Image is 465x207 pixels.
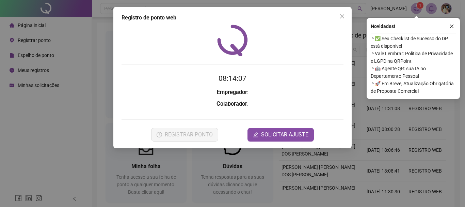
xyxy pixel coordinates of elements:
strong: Empregador [217,89,247,95]
span: close [449,24,454,29]
h3: : [122,100,343,108]
span: ⚬ 🤖 Agente QR: sua IA no Departamento Pessoal [371,65,456,80]
span: ⚬ ✅ Seu Checklist de Sucesso do DP está disponível [371,35,456,50]
time: 08:14:07 [219,74,246,83]
span: SOLICITAR AJUSTE [261,131,308,139]
span: ⚬ 🚀 Em Breve, Atualização Obrigatória de Proposta Comercial [371,80,456,95]
h3: : [122,88,343,97]
button: REGISTRAR PONTO [151,128,218,142]
span: close [339,14,345,19]
div: Registro de ponto web [122,14,343,22]
span: ⚬ Vale Lembrar: Política de Privacidade e LGPD na QRPoint [371,50,456,65]
span: Novidades ! [371,23,395,30]
button: editSOLICITAR AJUSTE [247,128,314,142]
span: edit [253,132,258,137]
img: QRPoint [217,25,248,56]
strong: Colaborador [217,101,247,107]
button: Close [337,11,348,22]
